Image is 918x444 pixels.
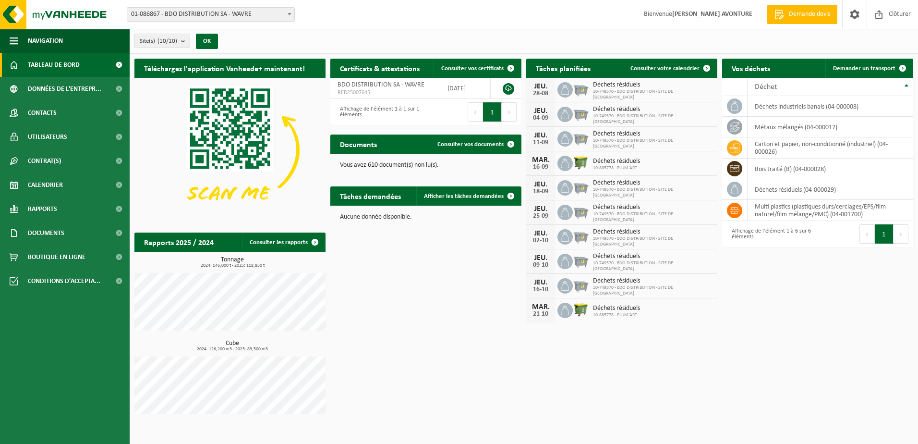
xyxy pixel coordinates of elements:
[573,179,589,195] img: WB-2500-GAL-GY-01
[786,10,833,19] span: Demande devis
[531,213,550,220] div: 25-09
[767,5,837,24] a: Demande devis
[727,223,813,245] div: Affichage de l'élément 1 à 6 sur 6 éléments
[672,11,752,18] strong: [PERSON_NAME] AVONTURE
[748,117,913,137] td: métaux mélangés (04-000017)
[875,224,894,244] button: 1
[593,211,713,223] span: 10-749570 - BDO DISTRIBUTION - SITE DE [GEOGRAPHIC_DATA]
[573,277,589,293] img: WB-2500-GAL-GY-01
[593,158,640,165] span: Déchets résiduels
[242,233,325,252] a: Consulter les rapports
[526,59,600,77] h2: Tâches planifiées
[748,96,913,117] td: déchets industriels banals (04-000008)
[593,89,713,100] span: 10-749570 - BDO DISTRIBUTION - SITE DE [GEOGRAPHIC_DATA]
[623,59,716,78] a: Consulter votre calendrier
[593,165,640,171] span: 10-885778 - PLUM'ART
[593,277,713,285] span: Déchets résiduels
[531,254,550,262] div: JEU.
[424,193,504,199] span: Afficher les tâches demandées
[573,228,589,244] img: WB-2500-GAL-GY-01
[28,125,67,149] span: Utilisateurs
[531,90,550,97] div: 28-08
[748,200,913,221] td: multi plastics (plastiques durs/cerclages/EPS/film naturel/film mélange/PMC) (04-001700)
[139,263,326,268] span: 2024: 146,000 t - 2025: 118,850 t
[140,34,177,49] span: Site(s)
[483,102,502,122] button: 1
[593,204,713,211] span: Déchets résiduels
[531,262,550,269] div: 09-10
[28,269,100,293] span: Conditions d'accepta...
[531,205,550,213] div: JEU.
[593,253,713,260] span: Déchets résiduels
[593,305,640,312] span: Déchets résiduels
[593,106,713,113] span: Déchets résiduels
[531,132,550,139] div: JEU.
[593,285,713,296] span: 10-749570 - BDO DISTRIBUTION - SITE DE [GEOGRAPHIC_DATA]
[722,59,780,77] h2: Vos déchets
[531,311,550,318] div: 21-10
[28,149,61,173] span: Contrat(s)
[28,173,63,197] span: Calendrier
[440,78,491,99] td: [DATE]
[755,83,777,91] span: Déchet
[330,135,387,153] h2: Documents
[748,159,913,179] td: bois traité (B) (04-000028)
[748,137,913,159] td: carton et papier, non-conditionné (industriel) (04-000026)
[833,65,895,72] span: Demander un transport
[825,59,912,78] a: Demander un transport
[340,214,512,221] p: Aucune donnée disponible.
[573,81,589,97] img: WB-2500-GAL-GY-01
[134,34,190,48] button: Site(s)(10/10)
[338,81,424,88] span: BDO DISTRIBUTION SA - WAVRE
[134,233,223,251] h2: Rapports 2025 / 2024
[531,237,550,244] div: 02-10
[531,115,550,122] div: 04-09
[28,101,57,125] span: Contacts
[748,179,913,200] td: déchets résiduels (04-000029)
[593,179,713,187] span: Déchets résiduels
[28,245,85,269] span: Boutique en ligne
[468,102,483,122] button: Previous
[573,203,589,220] img: WB-2500-GAL-GY-01
[28,197,57,221] span: Rapports
[139,257,326,268] h3: Tonnage
[593,236,713,247] span: 10-749570 - BDO DISTRIBUTION - SITE DE [GEOGRAPHIC_DATA]
[531,181,550,188] div: JEU.
[531,139,550,146] div: 11-09
[139,340,326,352] h3: Cube
[531,279,550,286] div: JEU.
[531,107,550,115] div: JEU.
[330,186,411,205] h2: Tâches demandées
[630,65,700,72] span: Consulter votre calendrier
[430,135,520,154] a: Consulter vos documents
[531,83,550,90] div: JEU.
[593,81,713,89] span: Déchets résiduels
[531,303,550,311] div: MAR.
[196,34,218,49] button: OK
[531,286,550,293] div: 16-10
[335,101,421,123] div: Affichage de l'élément 1 à 1 sur 1 éléments
[593,187,713,198] span: 10-749570 - BDO DISTRIBUTION - SITE DE [GEOGRAPHIC_DATA]
[894,224,908,244] button: Next
[593,113,713,125] span: 10-749570 - BDO DISTRIBUTION - SITE DE [GEOGRAPHIC_DATA]
[573,252,589,269] img: WB-2500-GAL-GY-01
[502,102,517,122] button: Next
[139,347,326,352] span: 2024: 126,200 m3 - 2025: 83,500 m3
[573,105,589,122] img: WB-2500-GAL-GY-01
[28,29,63,53] span: Navigation
[127,8,294,21] span: 01-086867 - BDO DISTRIBUTION SA - WAVRE
[531,156,550,164] div: MAR.
[573,301,589,318] img: WB-1100-HPE-GN-51
[437,141,504,148] span: Consulter vos documents
[28,77,101,101] span: Données de l'entrepr...
[134,59,314,77] h2: Téléchargez l'application Vanheede+ maintenant!
[593,130,713,138] span: Déchets résiduels
[340,162,512,169] p: Vous avez 610 document(s) non lu(s).
[531,188,550,195] div: 18-09
[859,224,875,244] button: Previous
[593,312,640,318] span: 10-885778 - PLUM'ART
[573,154,589,171] img: WB-1100-HPE-GN-51
[330,59,429,77] h2: Certificats & attestations
[416,186,520,206] a: Afficher les tâches demandées
[28,221,64,245] span: Documents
